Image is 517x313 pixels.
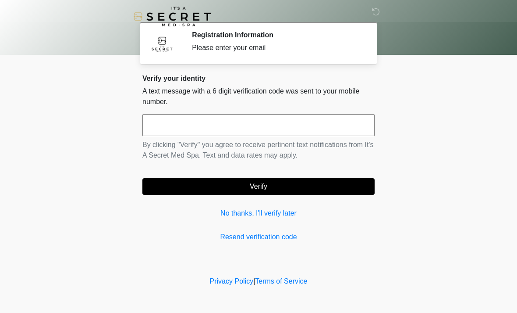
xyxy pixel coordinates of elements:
[192,31,361,39] h2: Registration Information
[142,232,375,242] a: Resend verification code
[142,140,375,161] p: By clicking "Verify" you agree to receive pertinent text notifications from It's A Secret Med Spa...
[142,74,375,83] h2: Verify your identity
[142,86,375,107] p: A text message with a 6 digit verification code was sent to your mobile number.
[142,178,375,195] button: Verify
[192,43,361,53] div: Please enter your email
[134,7,211,26] img: It's A Secret Med Spa Logo
[210,277,254,285] a: Privacy Policy
[142,208,375,219] a: No thanks, I'll verify later
[149,31,175,57] img: Agent Avatar
[253,277,255,285] a: |
[255,277,307,285] a: Terms of Service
